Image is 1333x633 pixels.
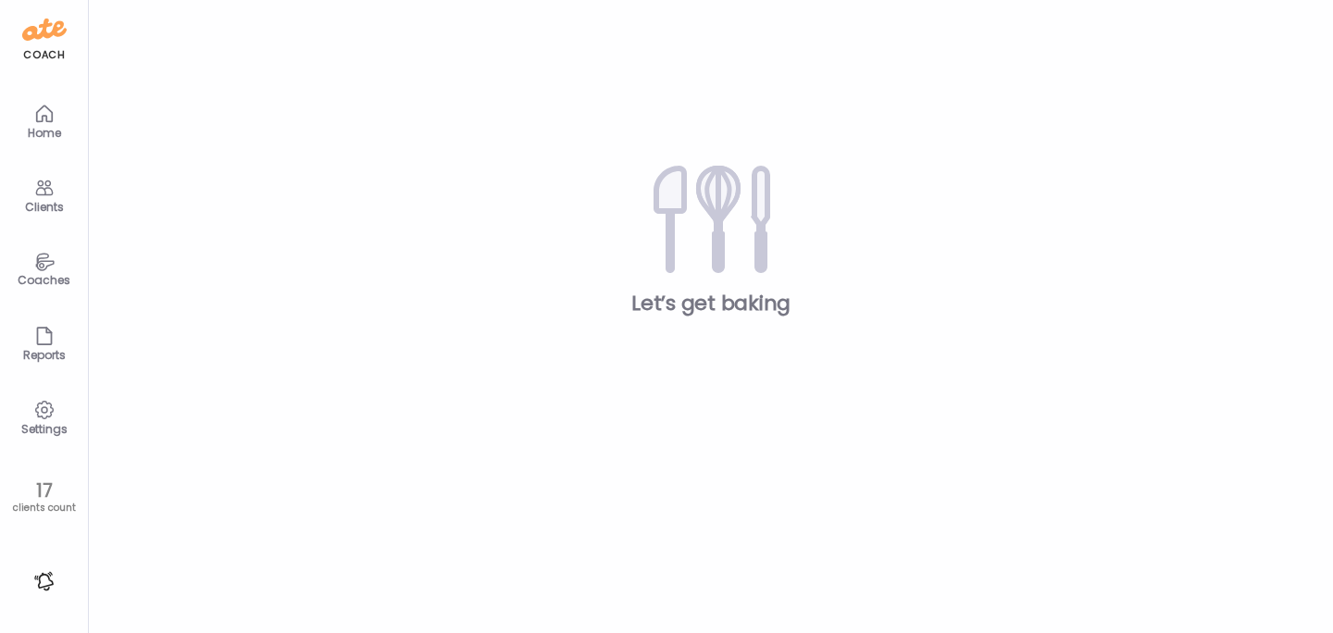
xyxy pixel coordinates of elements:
[6,479,81,502] div: 17
[118,290,1303,317] div: Let’s get baking
[6,502,81,515] div: clients count
[11,201,78,213] div: Clients
[11,349,78,361] div: Reports
[22,15,67,44] img: ate
[11,127,78,139] div: Home
[23,47,65,63] div: coach
[11,423,78,435] div: Settings
[11,274,78,286] div: Coaches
